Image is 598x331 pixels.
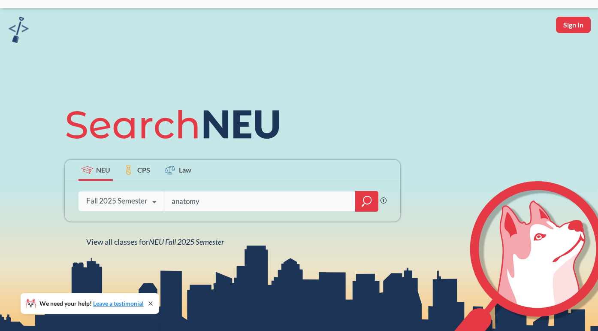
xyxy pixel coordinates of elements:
[149,237,224,246] span: NEU Fall 2025 Semester
[9,17,29,46] a: sandbox logo
[179,165,191,175] span: Law
[96,165,110,175] span: NEU
[39,301,144,307] span: We need your help!
[86,196,148,206] div: Fall 2025 Semester
[556,17,591,33] button: Sign In
[9,17,29,43] img: sandbox logo
[362,195,372,207] svg: magnifying glass
[137,165,150,175] span: CPS
[355,191,378,212] div: magnifying glass
[93,300,144,307] a: Leave a testimonial
[86,237,224,246] span: View all classes for
[171,192,349,210] input: Class, professor, course number, "phrase"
